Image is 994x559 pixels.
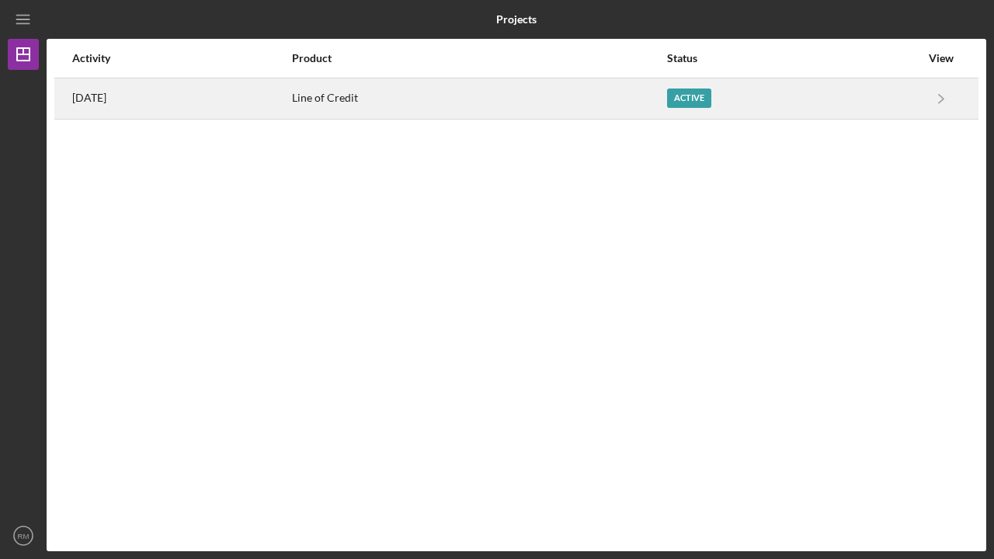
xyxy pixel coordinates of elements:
div: Status [667,52,920,64]
text: RM [18,532,30,540]
div: Product [292,52,666,64]
b: Projects [496,13,537,26]
div: Line of Credit [292,79,666,118]
div: Activity [72,52,290,64]
div: View [922,52,961,64]
button: RM [8,520,39,551]
time: 2025-09-30 23:46 [72,92,106,104]
div: Active [667,89,711,108]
